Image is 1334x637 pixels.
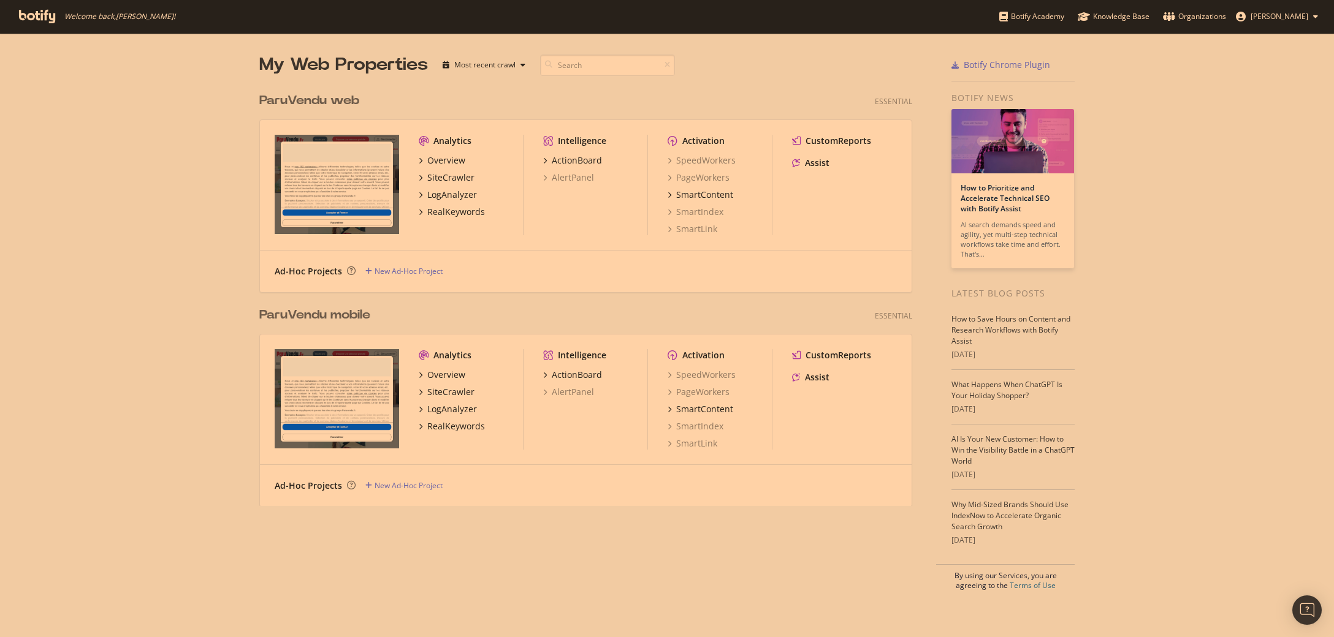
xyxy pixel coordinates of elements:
a: What Happens When ChatGPT Is Your Holiday Shopper? [951,379,1062,401]
a: SiteCrawler [419,386,475,398]
div: Open Intercom Messenger [1292,595,1322,625]
img: www.paruvendu.fr [275,349,399,448]
span: Welcome back, [PERSON_NAME] ! [64,12,175,21]
div: CustomReports [806,135,871,147]
div: Essential [875,96,912,107]
div: New Ad-Hoc Project [375,266,443,276]
div: SmartContent [676,403,733,415]
div: Knowledge Base [1078,10,1149,23]
div: Analytics [433,349,471,361]
div: Essential [875,311,912,321]
a: CustomReports [792,135,871,147]
a: Terms of Use [1010,580,1056,590]
div: RealKeywords [427,420,485,432]
div: [DATE] [951,535,1075,546]
button: [PERSON_NAME] [1226,7,1328,26]
div: Analytics [433,135,471,147]
div: Assist [805,371,829,383]
div: Botify Academy [999,10,1064,23]
a: AI Is Your New Customer: How to Win the Visibility Battle in a ChatGPT World [951,434,1075,466]
div: [DATE] [951,404,1075,415]
a: ParuVendu mobile [259,306,375,324]
div: LogAnalyzer [427,189,477,201]
a: SpeedWorkers [668,369,736,381]
div: ActionBoard [552,369,602,381]
a: SmartIndex [668,206,723,218]
a: SmartIndex [668,420,723,432]
a: How to Save Hours on Content and Research Workflows with Botify Assist [951,314,1070,346]
a: Assist [792,157,829,169]
a: PageWorkers [668,386,730,398]
a: LogAnalyzer [419,189,477,201]
div: New Ad-Hoc Project [375,480,443,491]
a: How to Prioritize and Accelerate Technical SEO with Botify Assist [961,183,1050,214]
a: SmartLink [668,223,717,235]
div: My Web Properties [259,53,428,77]
a: ActionBoard [543,369,602,381]
a: SmartContent [668,403,733,415]
div: Botify Chrome Plugin [964,59,1050,71]
div: Activation [682,349,725,361]
a: AlertPanel [543,171,594,184]
div: ParuVendu web [259,92,359,110]
div: Organizations [1163,10,1226,23]
a: ParuVendu web [259,92,364,110]
div: Overview [427,154,465,167]
div: Assist [805,157,829,169]
div: Intelligence [558,135,606,147]
div: SiteCrawler [427,386,475,398]
a: CustomReports [792,349,871,361]
a: LogAnalyzer [419,403,477,415]
div: SmartContent [676,189,733,201]
div: Most recent crawl [454,61,516,69]
a: SiteCrawler [419,171,475,184]
a: PageWorkers [668,171,730,184]
div: grid [259,77,922,506]
a: New Ad-Hoc Project [365,480,443,491]
div: Latest Blog Posts [951,287,1075,300]
div: ActionBoard [552,154,602,167]
a: Botify Chrome Plugin [951,59,1050,71]
div: SiteCrawler [427,171,475,184]
a: SmartLink [668,437,717,450]
div: Botify news [951,91,1075,105]
div: Overview [427,369,465,381]
div: RealKeywords [427,206,485,218]
div: CustomReports [806,349,871,361]
div: Ad-Hoc Projects [275,265,342,277]
a: SmartContent [668,189,733,201]
div: [DATE] [951,469,1075,480]
input: Search [540,55,675,76]
img: www.paruvendu.fr [275,135,399,234]
div: ParuVendu mobile [259,306,370,324]
a: Overview [419,369,465,381]
a: SpeedWorkers [668,154,736,167]
div: Intelligence [558,349,606,361]
a: Assist [792,371,829,383]
div: AI search demands speed and agility, yet multi-step technical workflows take time and effort. Tha... [961,220,1065,259]
a: Overview [419,154,465,167]
a: Why Mid-Sized Brands Should Use IndexNow to Accelerate Organic Search Growth [951,499,1069,532]
div: Activation [682,135,725,147]
img: How to Prioritize and Accelerate Technical SEO with Botify Assist [951,109,1074,173]
a: ActionBoard [543,154,602,167]
div: [DATE] [951,349,1075,360]
div: Ad-Hoc Projects [275,480,342,492]
a: AlertPanel [543,386,594,398]
a: RealKeywords [419,206,485,218]
button: Most recent crawl [438,55,530,75]
div: By using our Services, you are agreeing to the [936,564,1075,590]
a: New Ad-Hoc Project [365,266,443,276]
span: Sabrina Colmant [1251,11,1308,21]
div: LogAnalyzer [427,403,477,415]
